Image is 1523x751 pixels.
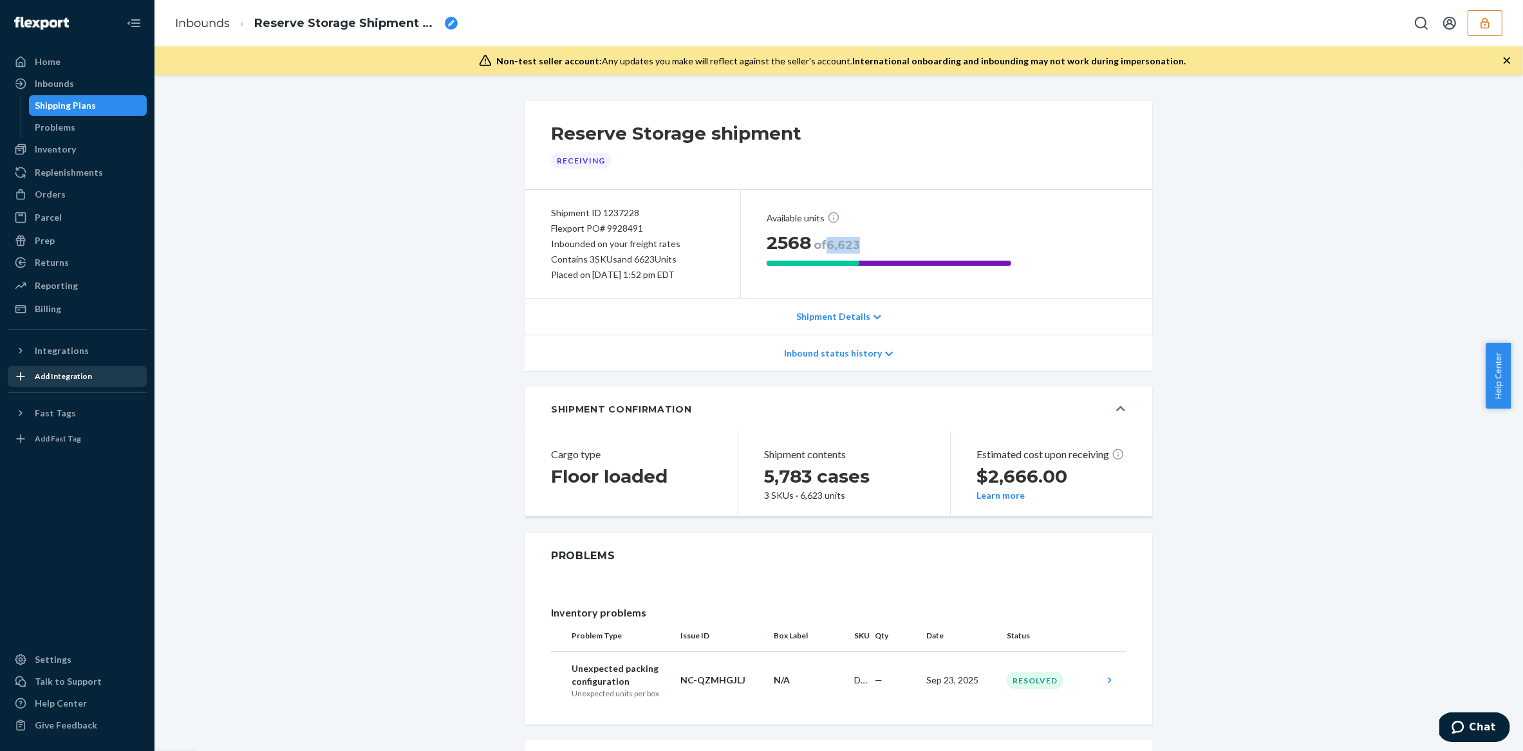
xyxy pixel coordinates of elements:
header: Cargo type [551,447,702,462]
a: Replenishments [8,162,147,183]
a: Help Center [8,693,147,714]
div: Home [35,55,61,68]
td: DAVQRRTJYHR [849,651,870,709]
button: Learn more [976,490,1025,501]
div: 3 SKUs · 6,623 units [764,490,914,501]
th: Qty [870,620,921,651]
div: Fast Tags [35,407,76,420]
p: Inbound status history [784,347,882,360]
div: Billing [35,302,61,315]
div: Receiving [551,153,611,169]
p: N/A [774,674,844,687]
a: Prep [8,230,147,251]
th: SKU [849,620,870,651]
div: Shipping Plans [35,99,97,112]
span: International onboarding and inbounding may not work during impersonation. [853,55,1186,66]
a: Orders [8,184,147,205]
h2: Reserve Storage shipment [551,122,801,145]
p: Available units [767,210,825,226]
th: Date [921,620,1002,651]
div: Returns [35,256,69,269]
button: Open Search Box [1408,10,1434,36]
h1: of 6,623 [814,237,860,254]
a: Inbounds [175,16,230,30]
div: Talk to Support [35,675,102,688]
div: Inventory problems [551,605,1126,620]
ol: breadcrumbs [165,5,468,42]
div: Add Fast Tag [35,433,81,444]
h1: 2568 [767,231,811,254]
h2: Floor loaded [551,465,702,488]
div: Resolved [1007,672,1063,689]
button: Talk to Support [8,671,147,692]
th: Status [1002,620,1098,651]
h2: 5,783 cases [764,465,914,488]
td: Sep 23, 2025 [921,651,1002,709]
p: Unexpected packing configuration [572,662,670,688]
div: Any updates you make will reflect against the seller's account. [497,55,1186,68]
div: Receiving 4055 [767,261,1011,266]
button: Integrations [8,340,147,361]
a: Shipping Plans [29,95,147,116]
div: Replenishments [35,166,103,179]
div: Available now 2568,Receiving 4055 [767,261,1126,266]
div: Problems [35,121,76,134]
div: Contains 3 SKUs and 6623 Units [551,252,715,267]
a: Inventory [8,139,147,160]
img: Flexport logo [14,17,69,30]
div: Add Integration [35,371,92,382]
span: Non-test seller account: [497,55,603,66]
a: Problems [29,117,147,138]
div: Problems [551,548,615,564]
button: Help Center [1486,343,1511,409]
div: Integrations [35,344,89,357]
p: Unexpected units per box [572,688,670,699]
div: Available now 2568 [767,261,859,266]
a: Returns [8,252,147,273]
button: Give Feedback [8,715,147,736]
div: Orders [35,188,66,201]
div: Inbounds [35,77,74,90]
div: Parcel [35,211,62,224]
div: Give Feedback [35,719,97,732]
button: SHIPMENT CONFIRMATION [525,387,1152,431]
iframe: Opens a widget where you can chat to one of our agents [1439,712,1510,745]
a: Billing [8,299,147,319]
a: Home [8,51,147,72]
div: Help Center [35,697,87,710]
th: Issue ID [675,620,769,651]
h5: SHIPMENT CONFIRMATION [551,403,692,416]
div: Reporting [35,279,78,292]
a: Parcel [8,207,147,228]
button: Open account menu [1437,10,1462,36]
a: Inbounds [8,73,147,94]
div: Shipment ID 1237228 [551,205,715,221]
div: Placed on [DATE] 1:52 pm EDT [551,267,715,283]
div: Settings [35,653,71,666]
span: — [875,674,883,685]
div: Inventory [35,143,76,156]
th: Box Label [769,620,849,651]
button: Fast Tags [8,403,147,423]
a: Add Fast Tag [8,429,147,449]
p: Shipment Details [796,310,870,323]
a: Reporting [8,275,147,296]
div: Inbounded on your freight rates [551,236,715,252]
p: Estimated cost upon receiving [976,447,1126,462]
a: Settings [8,649,147,670]
p: NC-QZMHGJLJ [680,674,763,687]
a: Add Integration [8,366,147,387]
div: Flexport PO# 9928491 [551,221,715,236]
h2: $2,666.00 [976,465,1126,488]
span: Reserve Storage Shipment STI0b891a573f [254,15,440,32]
header: Shipment contents [764,447,914,462]
button: Close Navigation [121,10,147,36]
div: Prep [35,234,55,247]
th: Problem Type [551,620,675,651]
